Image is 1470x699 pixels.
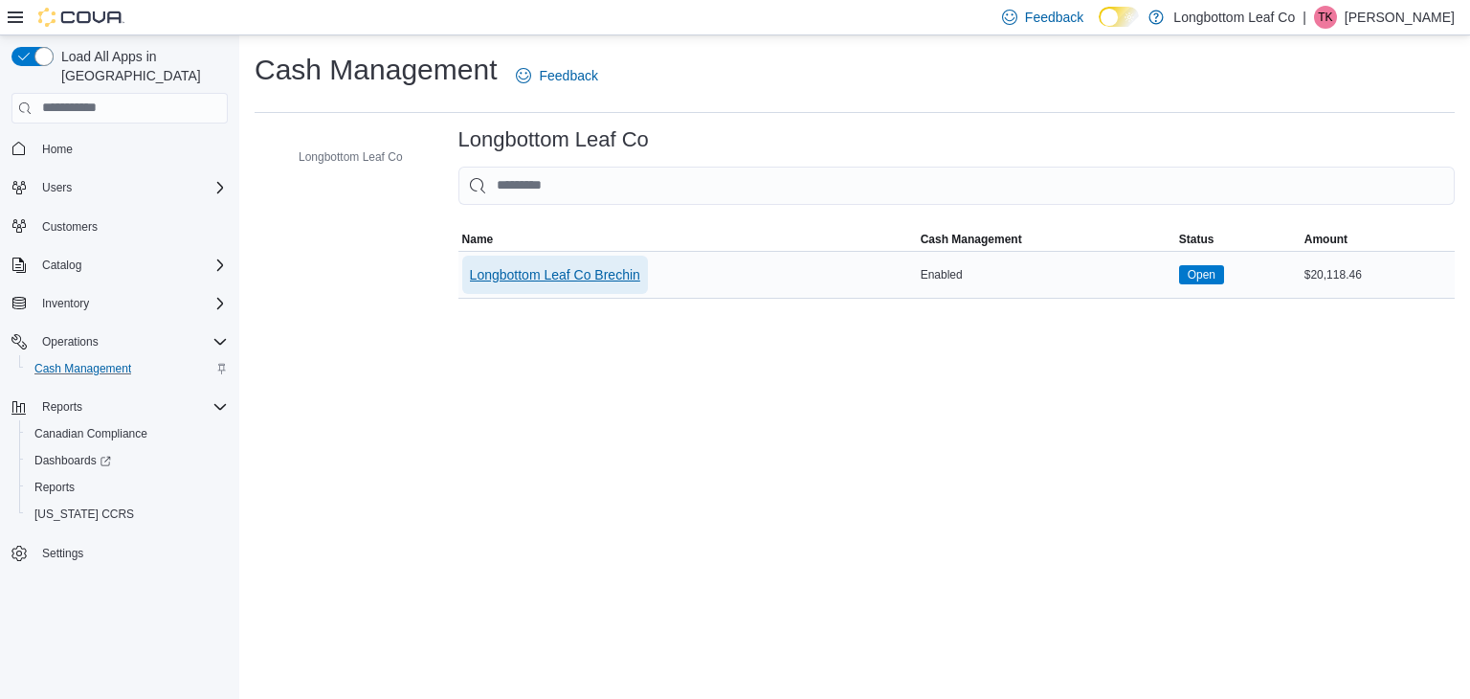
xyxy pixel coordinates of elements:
h3: Longbottom Leaf Co [458,128,649,151]
span: Catalog [42,258,81,273]
button: Inventory [34,292,97,315]
button: Users [34,176,79,199]
input: This is a search bar. As you type, the results lower in the page will automatically filter. [458,167,1455,205]
button: Amount [1301,228,1455,251]
span: Cash Management [34,361,131,376]
button: Catalog [34,254,89,277]
span: Dashboards [27,449,228,472]
button: Settings [4,539,235,567]
input: Dark Mode [1099,7,1139,27]
span: Reports [27,476,228,499]
span: Home [34,137,228,161]
span: Operations [34,330,228,353]
div: Enabled [917,263,1175,286]
button: Reports [4,394,235,420]
span: Washington CCRS [27,503,228,526]
span: Reports [34,480,75,495]
span: Home [42,142,73,157]
span: Settings [42,546,83,561]
a: Dashboards [19,447,235,474]
span: TK [1318,6,1332,29]
button: Inventory [4,290,235,317]
button: Reports [19,474,235,501]
span: Customers [34,214,228,238]
p: Longbottom Leaf Co [1173,6,1295,29]
span: Open [1179,265,1224,284]
button: [US_STATE] CCRS [19,501,235,528]
a: Settings [34,542,91,565]
span: Dark Mode [1099,27,1100,28]
span: [US_STATE] CCRS [34,507,134,522]
p: | [1303,6,1306,29]
span: Reports [34,395,228,418]
span: Cash Management [921,232,1022,247]
div: $20,118.46 [1301,263,1455,286]
span: Name [462,232,494,247]
button: Longbottom Leaf Co [272,146,411,169]
span: Feedback [539,66,597,85]
span: Open [1188,266,1215,283]
span: Status [1179,232,1214,247]
button: Name [458,228,917,251]
button: Customers [4,213,235,240]
span: Feedback [1025,8,1083,27]
a: Reports [27,476,82,499]
a: Dashboards [27,449,119,472]
span: Load All Apps in [GEOGRAPHIC_DATA] [54,47,228,85]
a: Canadian Compliance [27,422,155,445]
span: Settings [34,541,228,565]
span: Inventory [42,296,89,311]
img: Cova [38,8,124,27]
span: Longbottom Leaf Co Brechin [470,265,640,284]
button: Catalog [4,252,235,279]
button: Canadian Compliance [19,420,235,447]
span: Customers [42,219,98,235]
a: Feedback [508,56,605,95]
span: Cash Management [27,357,228,380]
button: Operations [4,328,235,355]
span: Longbottom Leaf Co [299,149,403,165]
span: Users [42,180,72,195]
button: Longbottom Leaf Co Brechin [462,256,648,294]
span: Operations [42,334,99,349]
a: Customers [34,215,105,238]
span: Catalog [34,254,228,277]
a: Cash Management [27,357,139,380]
div: Tom Kiriakou [1314,6,1337,29]
span: Reports [42,399,82,415]
span: Amount [1304,232,1347,247]
span: Canadian Compliance [27,422,228,445]
button: Cash Management [917,228,1175,251]
span: Dashboards [34,453,111,468]
button: Status [1175,228,1301,251]
a: Home [34,138,80,161]
nav: Complex example [11,127,228,618]
p: [PERSON_NAME] [1345,6,1455,29]
span: Users [34,176,228,199]
button: Users [4,174,235,201]
button: Cash Management [19,355,235,382]
button: Home [4,135,235,163]
span: Inventory [34,292,228,315]
button: Reports [34,395,90,418]
button: Operations [34,330,106,353]
a: [US_STATE] CCRS [27,503,142,526]
span: Canadian Compliance [34,426,147,441]
h1: Cash Management [255,51,497,89]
